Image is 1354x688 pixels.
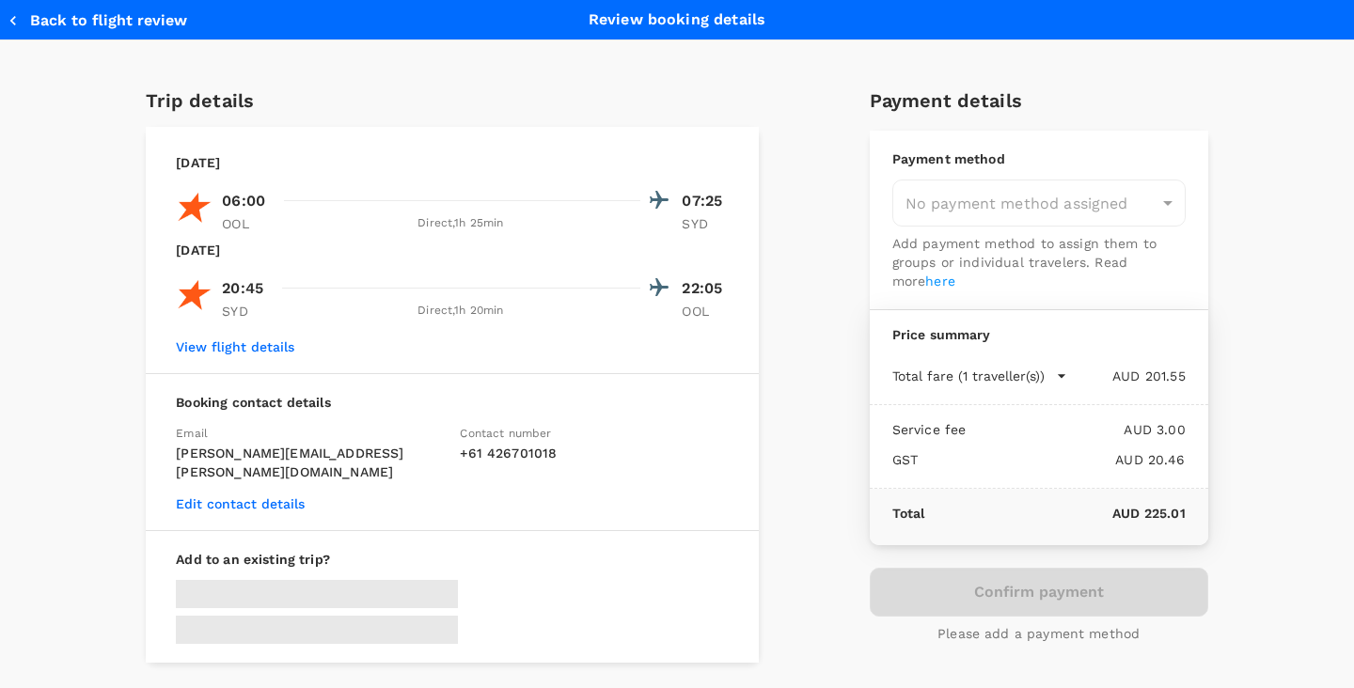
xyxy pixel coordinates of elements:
p: 20:45 [222,277,263,300]
p: + 61 426701018 [460,444,729,462]
a: here [925,274,955,289]
p: Total [892,504,925,523]
p: Price summary [892,325,1186,344]
p: 07:25 [682,190,729,212]
p: Add payment method to assign them to groups or individual travelers. Read more [892,234,1186,290]
p: [PERSON_NAME][EMAIL_ADDRESS][PERSON_NAME][DOMAIN_NAME] [176,444,445,481]
button: Edit contact details [176,496,305,511]
p: GST [892,450,918,469]
h6: Trip details [146,86,254,116]
div: Direct , 1h 20min [280,302,640,321]
span: Contact number [460,427,551,440]
p: 06:00 [222,190,265,212]
p: Please add a payment method [937,624,1140,643]
p: AUD 3.00 [966,420,1185,439]
p: Service fee [892,420,967,439]
p: Review booking details [589,8,765,31]
p: Payment method [892,149,1186,168]
p: AUD 20.46 [918,450,1186,469]
p: OOL [222,214,269,233]
span: Email [176,427,208,440]
p: SYD [682,214,729,233]
p: [DATE] [176,241,220,259]
p: OOL [682,302,729,321]
p: Total fare (1 traveller(s)) [892,367,1045,385]
p: Booking contact details [176,393,729,412]
p: 22:05 [682,277,729,300]
p: AUD 201.55 [1067,367,1186,385]
button: View flight details [176,339,294,354]
h6: Payment details [870,86,1208,116]
p: AUD 225.01 [924,504,1185,523]
button: Back to flight review [8,11,187,30]
p: Add to an existing trip? [176,550,729,569]
div: Direct , 1h 25min [280,214,640,233]
div: No payment method assigned [892,180,1186,227]
button: Total fare (1 traveller(s)) [892,367,1067,385]
p: [DATE] [176,153,220,172]
p: SYD [222,302,269,321]
img: JQ [176,276,213,314]
img: JQ [176,189,213,227]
